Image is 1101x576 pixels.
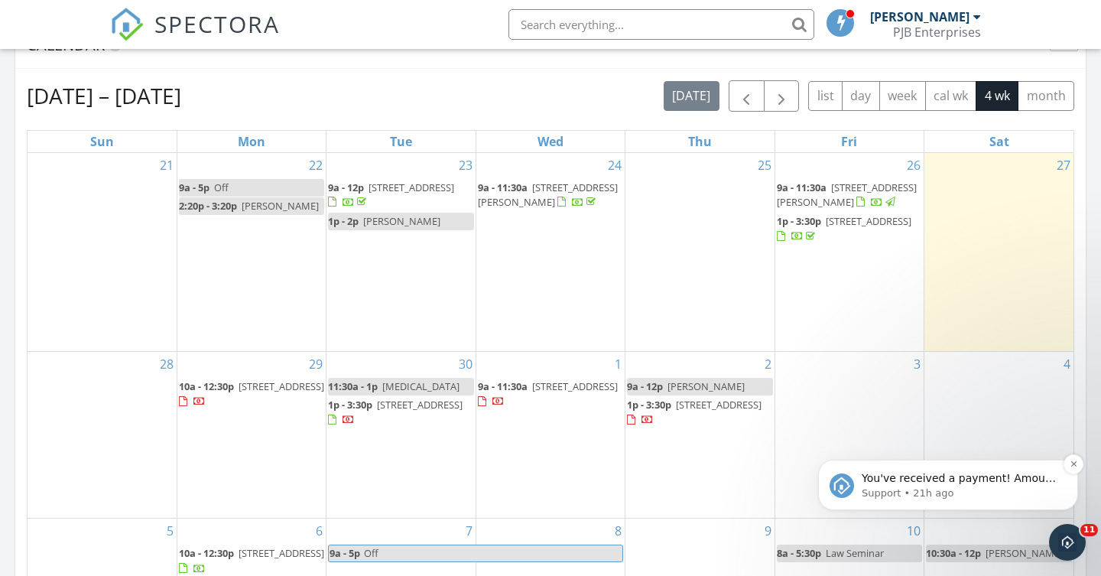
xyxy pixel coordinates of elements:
a: 9a - 11:30a [STREET_ADDRESS][PERSON_NAME] [478,179,623,212]
span: 9a - 12p [328,181,364,194]
iframe: Intercom notifications message [795,365,1101,535]
span: 10a - 12:30p [179,546,234,560]
button: Dismiss notification [268,89,288,109]
a: SPECTORA [110,21,280,53]
a: Go to September 26, 2025 [904,153,924,177]
span: Off [214,181,229,194]
span: [PERSON_NAME] [667,379,745,393]
span: 9a - 5p [329,545,361,561]
a: Sunday [87,131,117,152]
td: Go to September 25, 2025 [625,153,775,352]
button: 4 wk [976,81,1018,111]
a: Monday [235,131,268,152]
a: 10a - 12:30p [STREET_ADDRESS] [179,378,324,411]
button: list [808,81,843,111]
span: [STREET_ADDRESS] [532,379,618,393]
a: Go to September 27, 2025 [1054,153,1073,177]
a: 9a - 11:30a [STREET_ADDRESS][PERSON_NAME] [777,181,917,209]
div: PJB Enterprises [893,24,981,40]
span: 9a - 11:30a [478,379,528,393]
input: Search everything... [508,9,814,40]
a: 1p - 3:30p [STREET_ADDRESS] [777,214,911,242]
td: Go to October 3, 2025 [775,351,924,519]
a: 1p - 3:30p [STREET_ADDRESS] [328,396,473,429]
span: SPECTORA [154,8,280,40]
span: 1p - 3:30p [777,214,821,228]
a: Go to September 28, 2025 [157,352,177,376]
span: You've received a payment! Amount $816.86 Fee $22.76 Net $794.10 Transaction # pi_3SC4IZK7snlDGpR... [67,107,263,287]
a: Go to October 3, 2025 [911,352,924,376]
span: 11 [1080,524,1098,536]
span: 1p - 3:30p [328,398,372,412]
a: Go to September 22, 2025 [306,153,326,177]
span: 1p - 2p [328,214,359,228]
a: Go to September 29, 2025 [306,352,326,376]
span: 9a - 11:30a [478,181,528,194]
a: 9a - 11:30a [STREET_ADDRESS][PERSON_NAME] [478,181,618,209]
button: [DATE] [664,81,719,111]
a: 1p - 3:30p [STREET_ADDRESS] [627,396,772,429]
span: [MEDICAL_DATA] [382,379,460,393]
span: [PERSON_NAME] [363,214,440,228]
button: month [1018,81,1074,111]
a: Go to September 24, 2025 [605,153,625,177]
iframe: Intercom live chat [1049,524,1086,561]
span: [STREET_ADDRESS] [239,379,324,393]
a: 9a - 12p [STREET_ADDRESS] [328,181,454,209]
a: Go to October 1, 2025 [612,352,625,376]
button: day [842,81,880,111]
span: 10a - 12:30p [179,379,234,393]
a: Wednesday [534,131,567,152]
a: 10a - 12:30p [STREET_ADDRESS] [179,379,324,408]
a: 9a - 11:30a [STREET_ADDRESS] [478,379,618,408]
a: Tuesday [387,131,415,152]
a: Friday [838,131,860,152]
a: Go to September 30, 2025 [456,352,476,376]
span: [PERSON_NAME] [242,199,319,213]
a: Thursday [685,131,715,152]
a: 9a - 11:30a [STREET_ADDRESS] [478,378,623,411]
img: The Best Home Inspection Software - Spectora [110,8,144,41]
a: 1p - 3:30p [STREET_ADDRESS] [627,398,762,426]
a: Go to October 5, 2025 [164,519,177,543]
div: [PERSON_NAME] [870,9,969,24]
span: [STREET_ADDRESS] [369,181,454,194]
td: Go to September 29, 2025 [177,351,326,519]
span: [STREET_ADDRESS][PERSON_NAME] [478,181,618,209]
span: Off [364,546,378,560]
a: 9a - 12p [STREET_ADDRESS] [328,179,473,212]
td: Go to September 23, 2025 [326,153,476,352]
td: Go to September 21, 2025 [28,153,177,352]
td: Go to September 27, 2025 [924,153,1073,352]
span: 9a - 12p [627,379,663,393]
span: [PERSON_NAME] [986,546,1063,560]
a: Go to October 9, 2025 [762,519,775,543]
span: 8a - 5:30p [777,546,821,560]
a: Go to October 2, 2025 [762,352,775,376]
p: Message from Support, sent 21h ago [67,122,264,135]
span: [STREET_ADDRESS] [826,214,911,228]
span: 2:20p - 3:20p [179,199,237,213]
button: cal wk [925,81,977,111]
td: Go to October 1, 2025 [476,351,625,519]
td: Go to September 30, 2025 [326,351,476,519]
span: Law Seminar [826,546,884,560]
span: 9a - 5p [179,181,209,194]
a: Go to October 6, 2025 [313,519,326,543]
button: week [879,81,926,111]
span: [STREET_ADDRESS] [676,398,762,412]
a: Go to September 23, 2025 [456,153,476,177]
a: Go to September 25, 2025 [755,153,775,177]
a: Go to October 8, 2025 [612,519,625,543]
a: 1p - 3:30p [STREET_ADDRESS] [777,213,922,246]
span: 10:30a - 12p [926,546,981,560]
span: 9a - 11:30a [777,181,827,194]
a: 9a - 11:30a [STREET_ADDRESS][PERSON_NAME] [777,179,922,212]
a: 10a - 12:30p [STREET_ADDRESS] [179,546,324,574]
span: 11:30a - 1p [328,379,378,393]
a: Saturday [986,131,1012,152]
span: 1p - 3:30p [627,398,671,412]
td: Go to September 28, 2025 [28,351,177,519]
span: [STREET_ADDRESS][PERSON_NAME] [777,181,917,209]
td: Go to September 22, 2025 [177,153,326,352]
